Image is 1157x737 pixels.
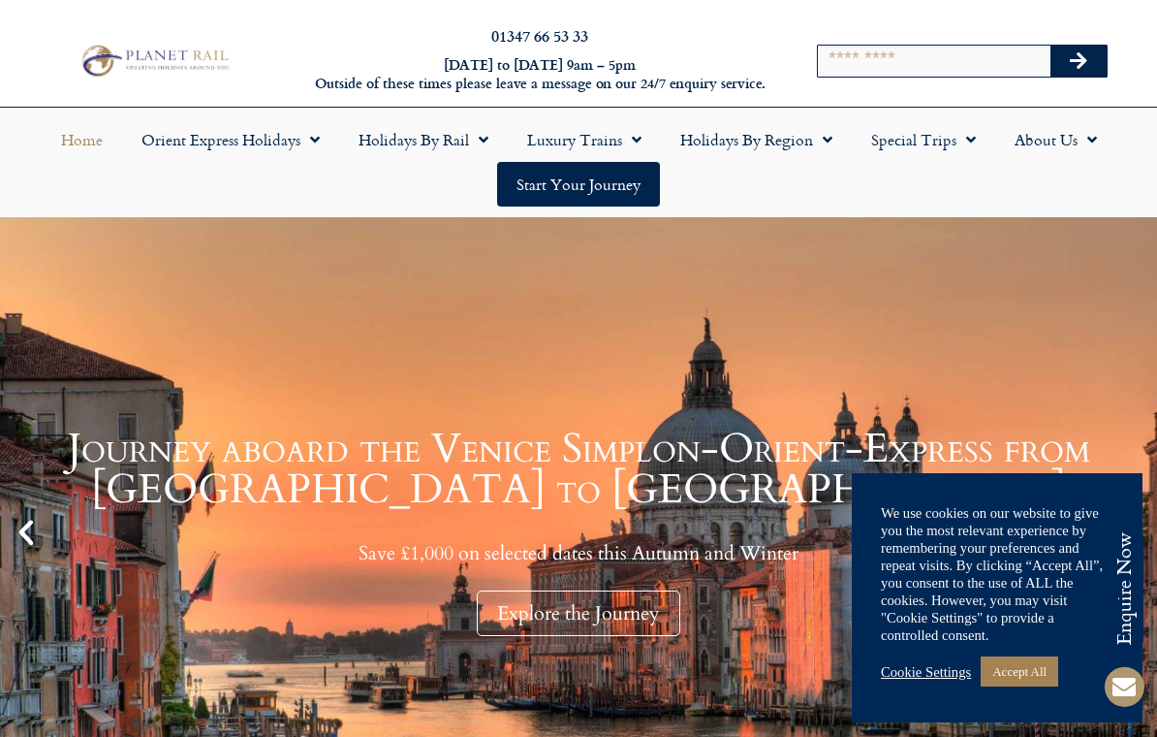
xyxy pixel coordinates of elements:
h1: Journey aboard the Venice Simplon-Orient-Express from [GEOGRAPHIC_DATA] to [GEOGRAPHIC_DATA] [48,429,1109,510]
div: Previous slide [10,516,43,549]
a: About Us [995,117,1116,162]
h6: [DATE] to [DATE] 9am – 5pm Outside of these times please leave a message on our 24/7 enquiry serv... [313,56,766,92]
a: Holidays by Region [661,117,852,162]
a: Home [42,117,122,162]
a: 01347 66 53 33 [491,24,588,47]
a: Holidays by Rail [339,117,508,162]
img: Planet Rail Train Holidays Logo [76,42,233,80]
nav: Menu [10,117,1147,207]
a: Orient Express Holidays [122,117,339,162]
p: Save £1,000 on selected dates this Autumn and Winter [48,541,1109,565]
a: Luxury Trains [508,117,661,162]
button: Search [1050,46,1107,77]
div: We use cookies on our website to give you the most relevant experience by remembering your prefer... [881,504,1113,644]
a: Accept All [981,657,1058,687]
a: Cookie Settings [881,663,971,681]
div: Explore the Journey [477,591,680,636]
a: Special Trips [852,117,995,162]
a: Start your Journey [497,162,660,207]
